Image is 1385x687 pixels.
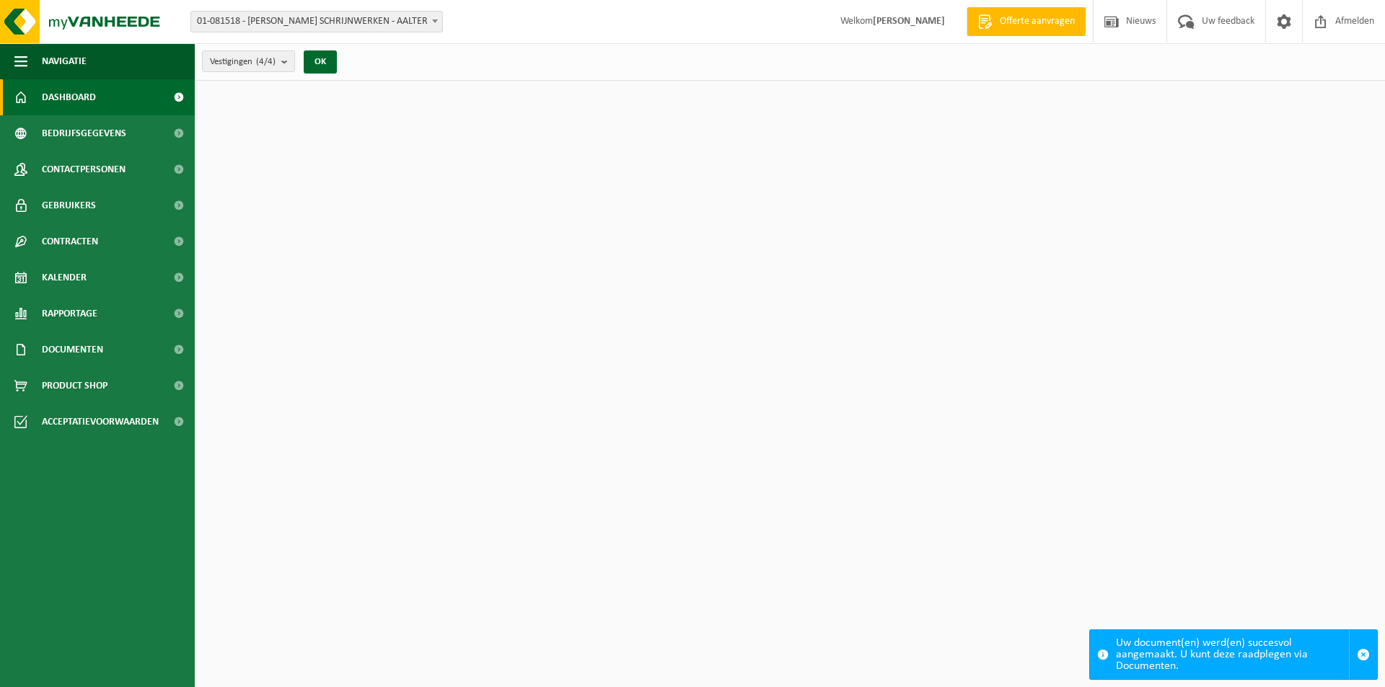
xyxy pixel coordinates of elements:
span: Kalender [42,260,87,296]
span: Dashboard [42,79,96,115]
strong: [PERSON_NAME] [873,16,945,27]
count: (4/4) [256,57,276,66]
span: Product Shop [42,368,107,404]
span: 01-081518 - DAVID ACKAERT SCHRIJNWERKEN - AALTER [191,12,442,32]
span: Rapportage [42,296,97,332]
a: Offerte aanvragen [967,7,1086,36]
span: Navigatie [42,43,87,79]
span: Vestigingen [210,51,276,73]
span: Documenten [42,332,103,368]
span: Acceptatievoorwaarden [42,404,159,440]
span: Offerte aanvragen [996,14,1078,29]
span: Contracten [42,223,98,260]
span: Gebruikers [42,187,96,223]
span: 01-081518 - DAVID ACKAERT SCHRIJNWERKEN - AALTER [190,11,443,32]
span: Bedrijfsgegevens [42,115,126,151]
button: Vestigingen(4/4) [202,50,295,72]
button: OK [304,50,337,74]
span: Contactpersonen [42,151,126,187]
div: Uw document(en) werd(en) succesvol aangemaakt. U kunt deze raadplegen via Documenten. [1116,630,1349,679]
